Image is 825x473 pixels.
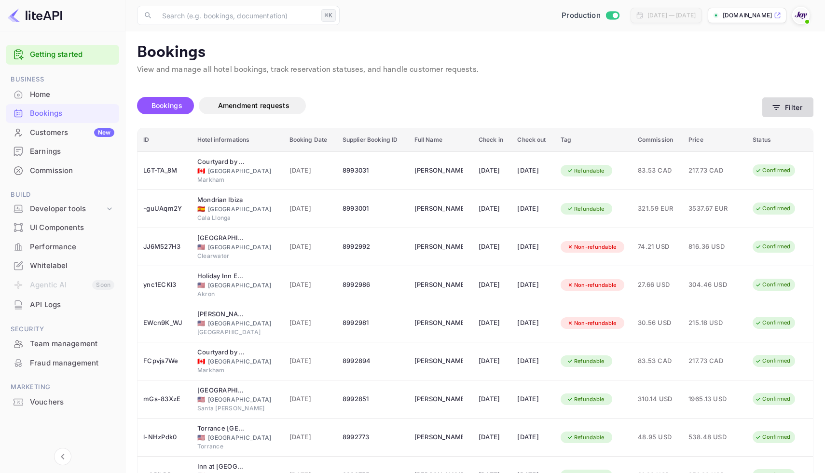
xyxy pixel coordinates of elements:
span: Canada [197,168,205,174]
div: [GEOGRAPHIC_DATA] [197,328,278,337]
div: [DATE] [479,239,506,255]
div: Lesley Smith [414,201,463,216]
div: EWcn9K_WJ [143,315,186,331]
span: 304.46 USD [688,280,737,290]
span: Business [6,74,119,85]
th: Check out [511,128,554,152]
span: 3537.67 EUR [688,203,737,214]
a: Fraud management [6,354,119,372]
div: [DATE] [517,392,549,407]
img: With Joy [793,8,809,23]
a: Vouchers [6,393,119,411]
a: UI Components [6,218,119,236]
div: Josh Rocka [414,277,463,293]
a: Team management [6,335,119,352]
span: [DATE] [289,165,331,176]
div: Hilton Santa Barbara Beachfront Resort [197,386,246,395]
div: Gisselle Chingirian [414,239,463,255]
div: Customers [30,127,114,138]
div: Home [30,89,114,100]
a: Whitelabel [6,257,119,274]
div: ync1ECKl3 [143,277,186,293]
div: Confirmed [749,393,797,405]
div: 8993031 [343,163,403,178]
span: [DATE] [289,394,331,405]
div: Natasha Grimshaw [414,353,463,369]
a: Earnings [6,142,119,160]
div: [DATE] [517,430,549,445]
div: ⌘K [321,9,336,22]
div: Non-refundable [561,279,623,291]
th: ID [137,128,192,152]
div: [DATE] [479,353,506,369]
div: [DATE] [479,430,506,445]
div: [DATE] — [DATE] [647,11,696,20]
span: Spain [197,206,205,212]
div: Vouchers [6,393,119,412]
span: United States of America [197,396,205,403]
th: Full Name [409,128,473,152]
div: [GEOGRAPHIC_DATA] [197,357,278,366]
span: 48.95 USD [638,432,677,443]
div: L6T-TA_8M [143,163,186,178]
div: UI Components [30,222,114,233]
th: Price [683,128,747,152]
div: Switch to Sandbox mode [558,10,623,21]
div: 8992773 [343,430,403,445]
div: JJ6M527H3 [143,239,186,255]
span: United States of America [197,244,205,250]
span: United States of America [197,282,205,288]
div: Markham [197,366,278,375]
div: Confirmed [749,164,797,176]
div: Whitelabel [30,260,114,271]
div: Holiday Inn Express & Suites Akron Regional Airport Area, an IHG Hotel [197,271,246,281]
div: Clearwater [197,252,278,260]
div: Refundable [561,355,611,367]
span: 27.66 USD [638,280,677,290]
div: [DATE] [517,315,549,331]
span: 321.59 EUR [638,203,677,214]
div: Refundable [561,393,611,405]
span: [DATE] [289,318,331,328]
span: Amendment requests [218,101,289,109]
span: 83.53 CAD [638,356,677,366]
a: Performance [6,238,119,256]
div: Non-refundable [561,317,623,329]
span: [DATE] [289,432,331,443]
a: Commission [6,162,119,179]
span: [DATE] [289,203,331,214]
th: Commission [632,128,683,152]
a: CustomersNew [6,123,119,141]
div: Akron [197,290,278,298]
div: Maureen McBrearty [414,315,463,331]
div: Torrance [197,442,278,451]
a: Home [6,85,119,103]
div: Inn at Wecoma [197,462,246,472]
div: 8992981 [343,315,403,331]
div: API Logs [30,299,114,311]
span: 538.48 USD [688,432,737,443]
div: Courtyard by Marriott Toronto Northeast/Markham [197,157,246,167]
div: [GEOGRAPHIC_DATA] [197,243,278,252]
div: 8992986 [343,277,403,293]
div: Kim Grimshaw [414,163,463,178]
div: Confirmed [749,317,797,329]
span: Marketing [6,382,119,392]
div: l-NHzPdk0 [143,430,186,445]
div: -guUAqm2Y [143,201,186,216]
th: Status [747,128,813,152]
div: Mondrian Ibiza [197,195,246,205]
div: Team management [6,335,119,353]
div: Bookings [6,104,119,123]
p: View and manage all hotel bookings, track reservation statuses, and handle customer requests. [137,64,813,76]
button: Collapse navigation [54,448,71,465]
span: Security [6,324,119,335]
div: Developer tools [30,203,105,215]
th: Check in [473,128,512,152]
div: API Logs [6,296,119,314]
div: Confirmed [749,355,797,367]
span: Bookings [151,101,182,109]
div: [GEOGRAPHIC_DATA] [197,395,278,404]
div: Refundable [561,203,611,215]
div: Fraud management [6,354,119,373]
